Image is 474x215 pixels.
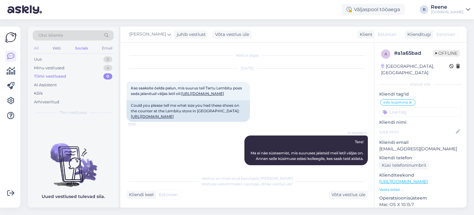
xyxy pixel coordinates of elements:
[127,66,368,71] div: [DATE]
[174,31,206,38] div: juhib vestlust
[379,82,462,87] div: Kliendi info
[101,44,114,52] div: Email
[379,146,462,152] p: [EMAIL_ADDRESS][DOMAIN_NAME]
[342,166,366,170] span: Nähtud ✓ 17:58
[181,91,224,96] a: [URL][DOMAIN_NAME]
[60,110,87,115] span: Tiimi vestlused
[213,30,252,39] div: Võta vestlus üle
[379,91,462,97] p: Kliendi tag'id
[379,179,428,184] a: [URL][DOMAIN_NAME]
[103,73,112,80] div: 0
[202,182,293,186] span: Vestluse ülevõtmiseks vajutage
[381,63,449,76] div: [GEOGRAPHIC_DATA], [GEOGRAPHIC_DATA]
[129,31,166,38] span: [PERSON_NAME]
[34,56,42,62] div: Uus
[342,4,405,15] div: Väljaspool tööaega
[405,31,431,38] div: Klienditugi
[378,31,397,38] span: Estonian
[379,195,462,201] p: Operatsioonisüsteem
[34,99,59,105] div: Arhiveeritud
[131,86,243,96] span: Kas saaksite öelda palun, mis suurus teil Tartu Lembitu poes seda jalanõud väljas letil oli:
[103,65,112,71] div: 4
[379,172,462,178] p: Klienditeekond
[127,53,368,58] div: Vestlus algas
[431,5,470,15] a: Reene[DOMAIN_NAME]
[38,32,63,39] span: Otsi kliente
[131,114,174,119] a: [URL][DOMAIN_NAME]
[34,82,57,88] div: AI Assistent
[383,101,408,104] span: info küsimine
[103,56,112,62] div: 0
[127,191,154,198] div: Kliendi keel
[5,32,17,43] img: Askly Logo
[379,201,462,208] p: Mac OS X 10.15.7
[202,176,293,181] span: Vestlus on määratud kasutajale [PERSON_NAME]
[34,90,43,97] div: Kõik
[379,187,462,192] p: Vaata edasi ...
[259,182,293,186] i: „Võtke vestlus üle”
[431,5,464,10] div: Reene
[33,44,40,52] div: All
[329,191,368,199] div: Võta vestlus üle
[343,131,366,135] span: AI Assistent
[51,44,62,52] div: Web
[28,132,118,188] img: No chats
[385,52,387,56] span: a
[127,100,250,122] div: Could you please tell me what size you had these shoes on the counter at the Lembitu store in [GE...
[379,161,429,170] div: Küsi telefoninumbrit
[379,107,462,117] input: Lisa tag
[42,193,105,200] p: Uued vestlused tulevad siia.
[159,191,178,198] span: Estonian
[379,119,462,126] p: Kliendi nimi
[380,128,455,135] input: Lisa nimi
[34,73,66,80] div: Tiimi vestlused
[379,155,462,161] p: Kliendi telefon
[433,50,460,57] span: Offline
[74,44,89,52] div: Socials
[420,5,428,14] div: R
[357,31,372,38] div: Klient
[379,139,462,146] p: Kliendi email
[394,49,433,57] div: # a1a65bad
[34,65,64,71] div: Minu vestlused
[128,122,152,127] span: 17:57
[431,10,464,15] div: [DOMAIN_NAME]
[436,31,455,38] span: Estonian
